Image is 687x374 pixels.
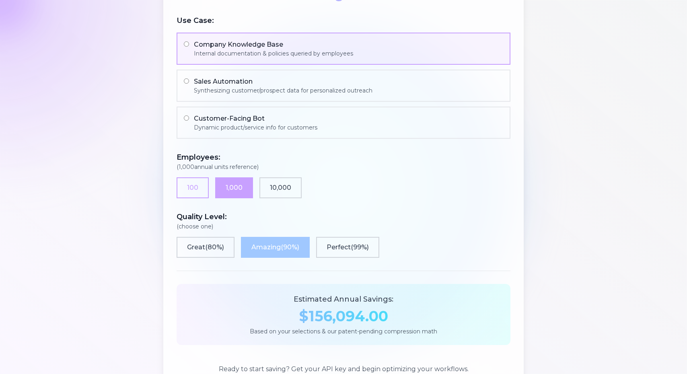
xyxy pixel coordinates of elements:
span: ( 1,000 annual units reference) [177,163,510,171]
div: Customer-Facing Bot [194,114,317,123]
button: Great(80%) [177,237,234,258]
div: Sales Automation [194,77,372,86]
h3: Use Case: [177,15,510,26]
span: (choose one) [177,222,510,230]
h3: Quality Level: [177,211,510,230]
div: Estimated Annual Savings: [186,294,501,305]
div: $ 156,094 .00 [186,308,501,324]
input: Customer-Facing BotDynamic product/service info for customers [184,115,189,121]
button: 1,000 [215,177,253,198]
input: Sales AutomationSynthesizing customer/prospect data for personalized outreach [184,78,189,84]
button: 10,000 [259,177,302,198]
h3: Employees : [177,152,510,171]
div: Based on your selections & our patent-pending compression math [186,327,501,335]
div: Dynamic product/service info for customers [194,123,317,132]
p: Ready to start saving? Get your API key and begin optimizing your workflows. [177,364,510,374]
input: Company Knowledge BaseInternal documentation & policies queried by employees [184,41,189,47]
div: Synthesizing customer/prospect data for personalized outreach [194,86,372,95]
div: Company Knowledge Base [194,40,353,49]
button: Perfect(99%) [316,237,379,258]
button: Amazing(90%) [241,237,310,258]
div: Internal documentation & policies queried by employees [194,49,353,58]
button: 100 [177,177,209,198]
